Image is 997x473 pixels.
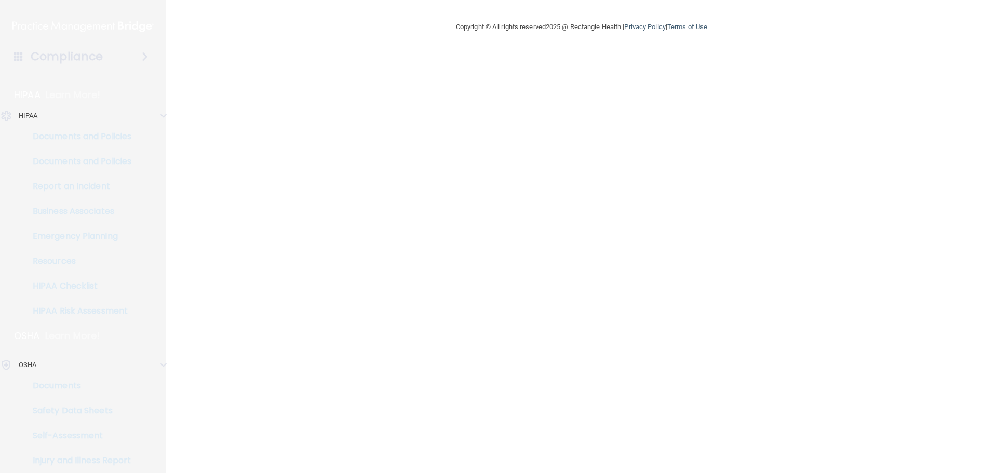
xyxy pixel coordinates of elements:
a: Privacy Policy [624,23,665,31]
a: Terms of Use [667,23,707,31]
h4: Compliance [31,49,103,64]
p: Business Associates [7,206,149,217]
p: Report an Incident [7,181,149,192]
p: Safety Data Sheets [7,406,149,416]
p: Resources [7,256,149,266]
p: OSHA [14,330,40,342]
img: PMB logo [12,16,154,37]
p: HIPAA [19,110,38,122]
p: Emergency Planning [7,231,149,241]
p: OSHA [19,359,36,371]
p: Learn More! [46,89,101,101]
p: HIPAA Risk Assessment [7,306,149,316]
p: HIPAA Checklist [7,281,149,291]
p: Documents and Policies [7,156,149,167]
p: Documents [7,381,149,391]
p: Self-Assessment [7,430,149,441]
p: Documents and Policies [7,131,149,142]
p: HIPAA [14,89,41,101]
p: Learn More! [45,330,100,342]
div: Copyright © All rights reserved 2025 @ Rectangle Health | | [392,10,771,44]
p: Injury and Illness Report [7,455,149,466]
